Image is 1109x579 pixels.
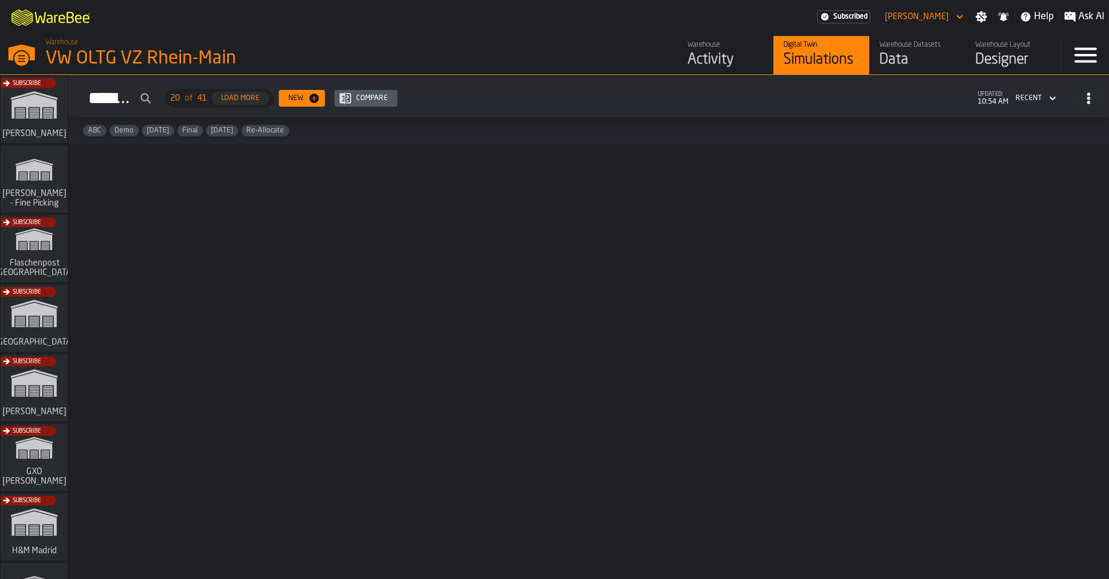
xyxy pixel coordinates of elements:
[197,94,207,103] span: 41
[68,75,1109,117] h2: button-Simulations
[879,50,956,70] div: Data
[1,146,68,215] a: link-to-/wh/i/48cbecf7-1ea2-4bc9-a439-03d5b66e1a58/simulations
[975,41,1051,49] div: Warehouse Layout
[1,354,68,424] a: link-to-/wh/i/1653e8cc-126b-480f-9c47-e01e76aa4a88/simulations
[978,91,1008,98] span: updated:
[142,126,174,135] span: Feb/25
[817,10,870,23] div: Menu Subscription
[242,126,289,135] span: Re-Allocate
[978,98,1008,106] span: 10:54 AM
[177,126,203,135] span: Final
[1,285,68,354] a: link-to-/wh/i/b5402f52-ce28-4f27-b3d4-5c6d76174849/simulations
[1078,10,1104,24] span: Ask AI
[1062,36,1109,74] label: button-toggle-Menu
[13,497,41,504] span: Subscribe
[1,424,68,493] a: link-to-/wh/i/baca6aa3-d1fc-43c0-a604-2a1c9d5db74d/simulations
[185,94,192,103] span: of
[1,493,68,563] a: link-to-/wh/i/0438fb8c-4a97-4a5b-bcc6-2889b6922db0/simulations
[13,289,41,295] span: Subscribe
[13,80,41,87] span: Subscribe
[885,12,949,22] div: DropdownMenuValue-Sebastian Petruch Petruch
[1059,10,1109,24] label: button-toggle-Ask AI
[1,76,68,146] a: link-to-/wh/i/72fe6713-8242-4c3c-8adf-5d67388ea6d5/simulations
[677,36,773,74] a: link-to-/wh/i/44979e6c-6f66-405e-9874-c1e29f02a54a/feed/
[1015,10,1059,24] label: button-toggle-Help
[975,50,1051,70] div: Designer
[965,36,1061,74] a: link-to-/wh/i/44979e6c-6f66-405e-9874-c1e29f02a54a/designer
[1,215,68,285] a: link-to-/wh/i/a0d9589e-ccad-4b62-b3a5-e9442830ef7e/simulations
[351,94,393,102] div: Compare
[279,90,325,107] button: button-New
[773,36,869,74] a: link-to-/wh/i/44979e6c-6f66-405e-9874-c1e29f02a54a/simulations
[1034,10,1054,24] span: Help
[817,10,870,23] a: link-to-/wh/i/44979e6c-6f66-405e-9874-c1e29f02a54a/settings/billing
[170,94,180,103] span: 20
[46,38,78,47] span: Warehouse
[688,50,764,70] div: Activity
[206,126,238,135] span: Jan/25
[783,41,860,49] div: Digital Twin
[161,89,279,108] div: ButtonLoadMore-Load More-Prev-First-Last
[993,11,1014,23] label: button-toggle-Notifications
[212,92,269,105] button: button-Load More
[783,50,860,70] div: Simulations
[334,90,397,107] button: button-Compare
[688,41,764,49] div: Warehouse
[13,428,41,435] span: Subscribe
[869,36,965,74] a: link-to-/wh/i/44979e6c-6f66-405e-9874-c1e29f02a54a/data
[1015,94,1042,102] div: DropdownMenuValue-4
[284,94,308,102] div: New
[971,11,992,23] label: button-toggle-Settings
[216,94,264,102] div: Load More
[879,41,956,49] div: Warehouse Datasets
[110,126,138,135] span: Demo
[13,358,41,365] span: Subscribe
[83,126,106,135] span: ABC
[1011,91,1059,105] div: DropdownMenuValue-4
[46,48,369,70] div: VW OLTG VZ Rhein-Main
[880,10,966,24] div: DropdownMenuValue-Sebastian Petruch Petruch
[833,13,867,21] span: Subscribed
[13,219,41,226] span: Subscribe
